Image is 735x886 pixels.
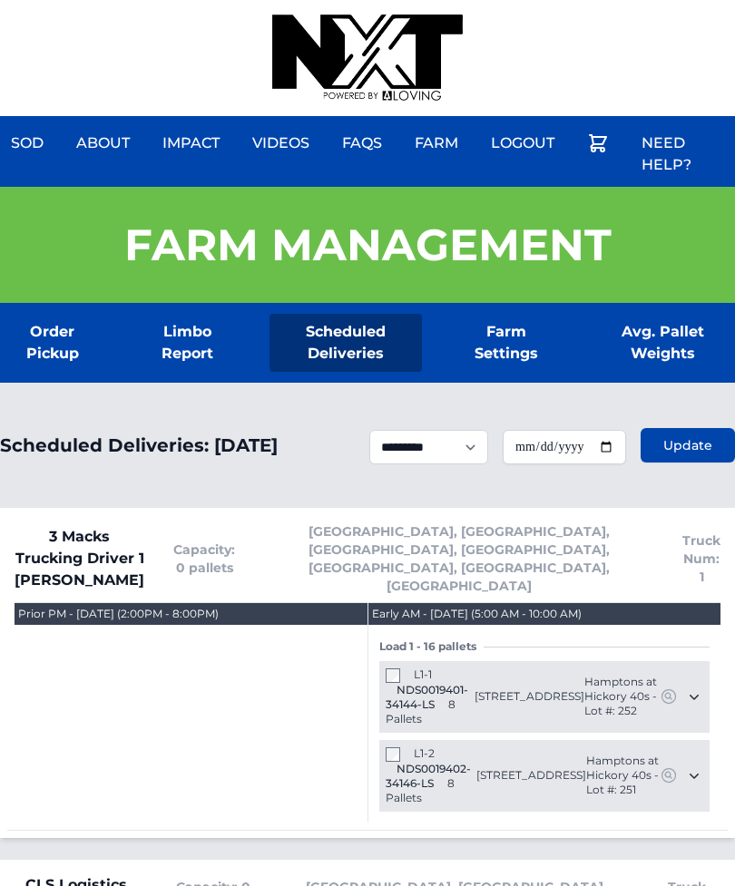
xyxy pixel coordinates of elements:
[414,746,435,760] span: L1-2
[65,122,141,165] a: About
[272,15,463,102] img: nextdaysod.com Logo
[386,762,471,790] span: NDS0019402-34146-LS
[682,531,720,586] span: Truck Num: 1
[631,122,735,187] a: Need Help?
[386,776,455,804] span: 8 Pallets
[584,675,660,718] span: Hamptons at Hickory 40s - Lot #: 252
[386,683,468,711] span: NDS0019401-34144-LS
[480,122,565,165] a: Logout
[414,667,432,681] span: L1-1
[386,697,456,725] span: 8 Pallets
[476,768,586,783] span: [STREET_ADDRESS]
[475,689,584,704] span: [STREET_ADDRESS]
[18,607,219,621] div: Prior PM - [DATE] (2:00PM - 8:00PM)
[379,639,484,654] span: Load 1 - 16 pallets
[451,314,561,372] a: Farm Settings
[152,122,230,165] a: Impact
[124,223,612,267] h1: Farm Management
[269,314,422,372] a: Scheduled Deliveries
[372,607,582,621] div: Early AM - [DATE] (5:00 AM - 10:00 AM)
[173,540,235,577] span: Capacity: 0 pallets
[641,428,735,462] button: Update
[134,314,241,372] a: Limbo Report
[241,122,320,165] a: Videos
[590,314,735,372] a: Avg. Pallet Weights
[264,522,653,595] span: [GEOGRAPHIC_DATA], [GEOGRAPHIC_DATA], [GEOGRAPHIC_DATA], [GEOGRAPHIC_DATA], [GEOGRAPHIC_DATA], [G...
[331,122,393,165] a: FAQs
[404,122,469,165] a: Farm
[663,436,712,454] span: Update
[15,526,144,591] span: 3 Macks Trucking Driver 1 [PERSON_NAME]
[586,754,660,797] span: Hamptons at Hickory 40s - Lot #: 251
